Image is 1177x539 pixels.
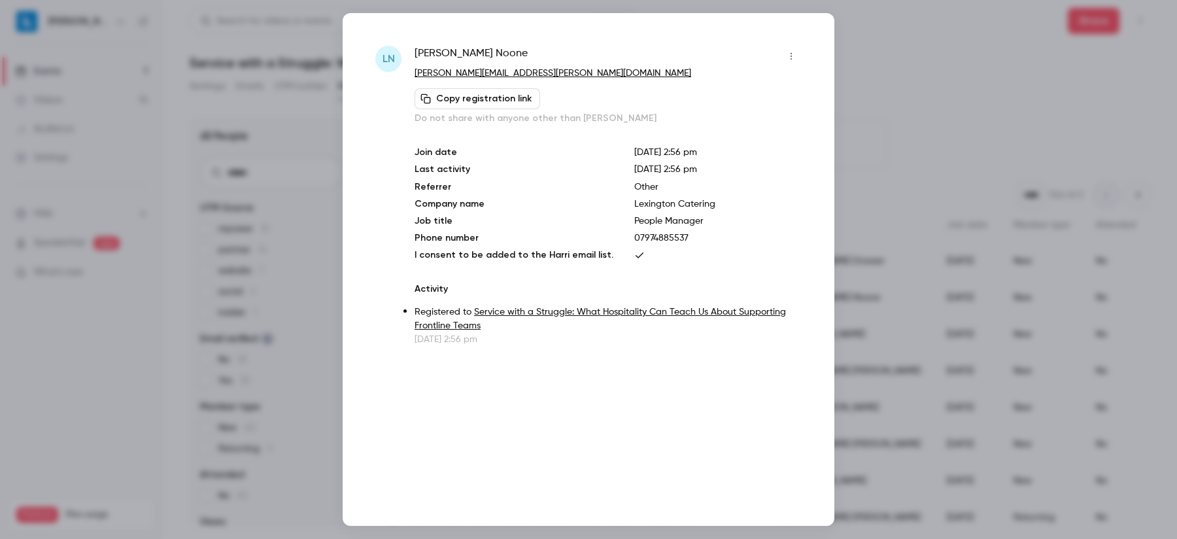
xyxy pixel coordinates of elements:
p: Lexington Catering [634,198,802,211]
p: 07974885537 [634,232,802,245]
p: I consent to be added to the Harri email list. [415,249,613,262]
p: Join date [415,146,613,159]
p: [DATE] 2:56 pm [634,146,802,159]
p: Registered to [415,305,802,333]
p: Phone number [415,232,613,245]
p: Company name [415,198,613,211]
a: Service with a Struggle: What Hospitality Can Teach Us About Supporting Frontline Teams [415,307,786,330]
p: Other [634,181,802,194]
a: [PERSON_NAME][EMAIL_ADDRESS][PERSON_NAME][DOMAIN_NAME] [415,69,691,78]
span: [DATE] 2:56 pm [634,165,697,174]
p: [DATE] 2:56 pm [415,333,802,346]
p: Do not share with anyone other than [PERSON_NAME] [415,112,802,125]
button: Copy registration link [415,88,540,109]
p: Last activity [415,163,613,177]
span: [PERSON_NAME] Noone [415,46,528,67]
p: Referrer [415,181,613,194]
span: LN [383,51,395,67]
p: People Manager [634,215,802,228]
p: Activity [415,283,802,296]
p: Job title [415,215,613,228]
